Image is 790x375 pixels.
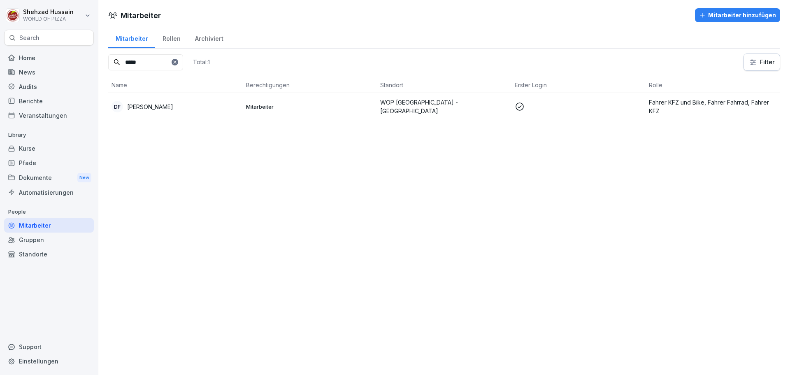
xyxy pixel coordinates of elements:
[193,58,210,66] p: Total: 1
[4,354,94,368] a: Einstellungen
[112,101,123,112] div: DF
[4,170,94,185] div: Dokumente
[23,9,74,16] p: Shehzad Hussain
[4,205,94,219] p: People
[4,141,94,156] a: Kurse
[4,218,94,233] a: Mitarbeiter
[19,34,39,42] p: Search
[4,51,94,65] a: Home
[188,27,230,48] a: Archiviert
[121,10,161,21] h1: Mitarbeiter
[695,8,780,22] button: Mitarbeiter hinzufügen
[649,98,777,115] p: Fahrer KFZ und Bike, Fahrer Fahrrad, Fahrer KFZ
[243,77,377,93] th: Berechtigungen
[4,128,94,142] p: Library
[4,156,94,170] a: Pfade
[127,102,173,111] p: [PERSON_NAME]
[108,77,243,93] th: Name
[744,54,780,70] button: Filter
[4,170,94,185] a: DokumenteNew
[4,247,94,261] a: Standorte
[699,11,776,20] div: Mitarbeiter hinzufügen
[749,58,775,66] div: Filter
[108,27,155,48] a: Mitarbeiter
[646,77,780,93] th: Rolle
[23,16,74,22] p: WORLD OF PIZZA
[4,65,94,79] a: News
[77,173,91,182] div: New
[246,103,374,110] p: Mitarbeiter
[377,77,511,93] th: Standort
[4,94,94,108] a: Berichte
[4,185,94,200] a: Automatisierungen
[155,27,188,48] a: Rollen
[380,98,508,115] p: WOP [GEOGRAPHIC_DATA] - [GEOGRAPHIC_DATA]
[4,340,94,354] div: Support
[4,79,94,94] a: Audits
[511,77,646,93] th: Erster Login
[4,108,94,123] a: Veranstaltungen
[4,233,94,247] a: Gruppen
